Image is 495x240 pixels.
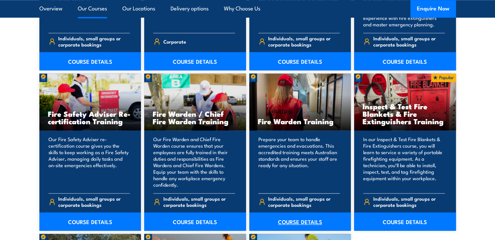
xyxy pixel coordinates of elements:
h3: Fire Warden Training [258,117,343,125]
span: Individuals, small groups or corporate bookings [268,195,340,208]
span: Individuals, small groups or corporate bookings [373,195,445,208]
h3: Fire Safety Adviser Re-certification Training [48,110,133,125]
h3: Fire Warden / Chief Fire Warden Training [153,110,238,125]
p: Prepare your team to handle emergencies and evacuations. This accredited training meets Australia... [258,136,340,188]
a: COURSE DETAILS [39,212,141,231]
a: COURSE DETAILS [144,212,246,231]
p: Our Fire Safety Adviser re-certification course gives you the skills to keep working as a Fire Sa... [48,136,130,188]
a: COURSE DETAILS [354,52,456,70]
span: Individuals, small groups or corporate bookings [58,35,130,47]
p: In our Inspect & Test Fire Blankets & Fire Extinguishers course, you will learn to service a vari... [363,136,445,188]
a: COURSE DETAILS [249,212,351,231]
a: COURSE DETAILS [144,52,246,70]
a: COURSE DETAILS [354,212,456,231]
h3: Inspect & Test Fire Blankets & Fire Extinguishers Training [363,102,447,125]
a: COURSE DETAILS [249,52,351,70]
span: Individuals, small groups or corporate bookings [373,35,445,47]
span: Individuals, small groups or corporate bookings [268,35,340,47]
span: Individuals, small groups or corporate bookings [163,195,235,208]
span: Corporate [163,36,186,47]
span: Individuals, small groups or corporate bookings [58,195,130,208]
p: Our Fire Warden and Chief Fire Warden course ensures that your employees are fully trained in the... [153,136,235,188]
a: COURSE DETAILS [39,52,141,70]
